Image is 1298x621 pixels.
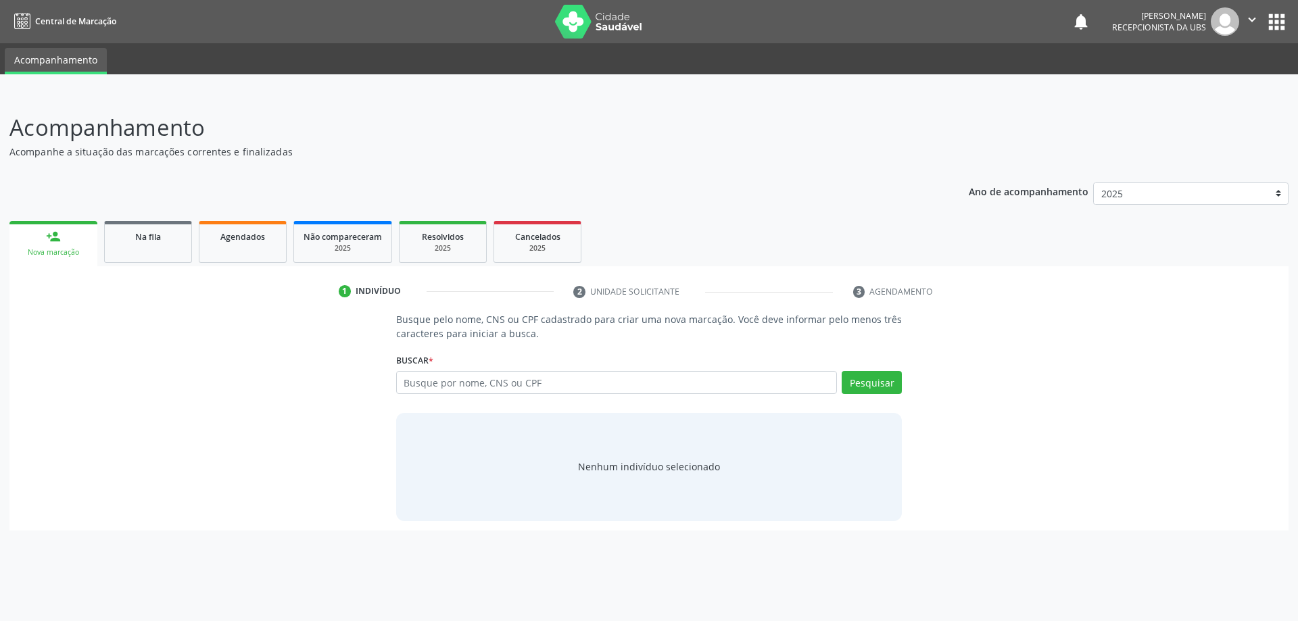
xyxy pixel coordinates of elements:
img: img [1211,7,1239,36]
span: Não compareceram [304,231,382,243]
i:  [1245,12,1259,27]
a: Acompanhamento [5,48,107,74]
div: person_add [46,229,61,244]
p: Acompanhamento [9,111,905,145]
p: Acompanhe a situação das marcações correntes e finalizadas [9,145,905,159]
div: 2025 [504,243,571,253]
a: Central de Marcação [9,10,116,32]
div: 1 [339,285,351,297]
span: Resolvidos [422,231,464,243]
div: [PERSON_NAME] [1112,10,1206,22]
button: Pesquisar [842,371,902,394]
span: Agendados [220,231,265,243]
input: Busque por nome, CNS ou CPF [396,371,838,394]
div: 2025 [409,243,477,253]
span: Cancelados [515,231,560,243]
label: Buscar [396,350,433,371]
div: Indivíduo [356,285,401,297]
button:  [1239,7,1265,36]
span: Na fila [135,231,161,243]
button: apps [1265,10,1289,34]
div: 2025 [304,243,382,253]
p: Ano de acompanhamento [969,182,1088,199]
p: Busque pelo nome, CNS ou CPF cadastrado para criar uma nova marcação. Você deve informar pelo men... [396,312,903,341]
div: Nenhum indivíduo selecionado [578,459,720,474]
span: Recepcionista da UBS [1112,22,1206,33]
span: Central de Marcação [35,16,116,27]
div: Nova marcação [19,247,88,257]
button: notifications [1072,12,1090,31]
